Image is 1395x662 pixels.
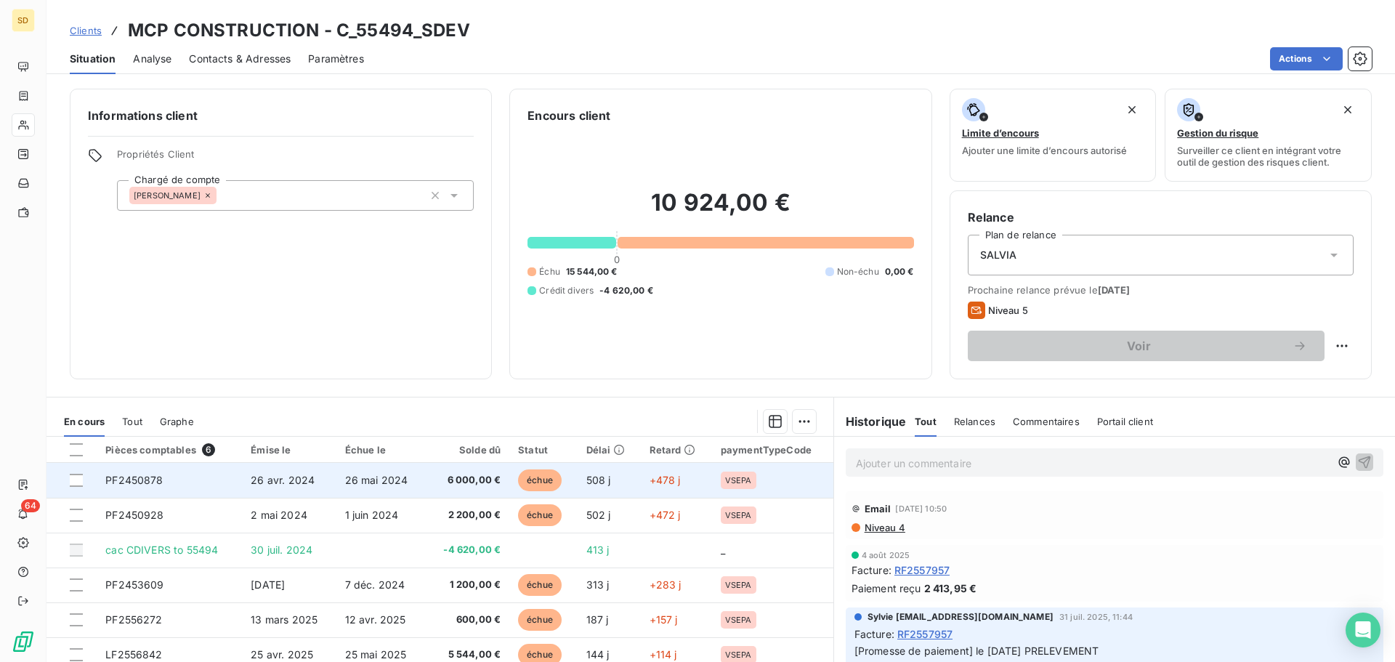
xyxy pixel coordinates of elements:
span: Situation [70,52,116,66]
span: 15 544,00 € [566,265,618,278]
span: Portail client [1097,416,1153,427]
span: 64 [21,499,40,512]
span: 0,00 € [885,265,914,278]
span: PF2450928 [105,509,163,521]
span: PF2453609 [105,578,163,591]
span: 12 avr. 2025 [345,613,406,626]
h6: Historique [834,413,907,430]
span: PF2450878 [105,474,163,486]
h3: MCP CONSTRUCTION - C_55494_SDEV [128,17,470,44]
span: En cours [64,416,105,427]
span: 7 déc. 2024 [345,578,405,591]
span: LF2556842 [105,648,162,661]
span: RF2557957 [894,562,950,578]
span: 25 mai 2025 [345,648,407,661]
span: [PERSON_NAME] [134,191,201,200]
span: 26 mai 2024 [345,474,408,486]
span: 0 [614,254,620,265]
span: -4 620,00 € [434,543,501,557]
span: Limite d’encours [962,127,1039,139]
span: Sylvie [EMAIL_ADDRESS][DOMAIN_NAME] [868,610,1054,623]
span: [Promesse de paiement] le [DATE] PRELEVEMENT [854,645,1099,657]
div: Échue le [345,444,418,456]
div: SD [12,9,35,32]
span: 6 000,00 € [434,473,501,488]
span: 1 juin 2024 [345,509,399,521]
h6: Relance [968,209,1354,226]
a: Clients [70,23,102,38]
input: Ajouter une valeur [217,189,228,202]
span: 144 j [586,648,610,661]
span: échue [518,609,562,631]
div: Émise le [251,444,327,456]
span: Ajouter une limite d’encours autorisé [962,145,1127,156]
span: Prochaine relance prévue le [968,284,1354,296]
span: Tout [915,416,937,427]
span: Surveiller ce client en intégrant votre outil de gestion des risques client. [1177,145,1359,168]
span: Voir [985,340,1293,352]
span: _ [721,544,725,556]
span: VSEPA [725,511,752,520]
span: 25 avr. 2025 [251,648,313,661]
span: 502 j [586,509,611,521]
span: échue [518,469,562,491]
span: 2 200,00 € [434,508,501,522]
h6: Informations client [88,107,474,124]
span: échue [518,504,562,526]
span: Commentaires [1013,416,1080,427]
span: Graphe [160,416,194,427]
span: 26 avr. 2024 [251,474,315,486]
span: 1 200,00 € [434,578,501,592]
span: 31 juil. 2025, 11:44 [1059,613,1133,621]
span: Crédit divers [539,284,594,297]
span: 13 mars 2025 [251,613,318,626]
div: Statut [518,444,569,456]
div: Pièces comptables [105,443,233,456]
span: Relances [954,416,995,427]
span: VSEPA [725,581,752,589]
div: Open Intercom Messenger [1346,613,1380,647]
span: +283 j [650,578,682,591]
span: Clients [70,25,102,36]
div: Retard [650,444,703,456]
button: Actions [1270,47,1343,70]
h2: 10 924,00 € [527,188,913,232]
span: [DATE] [1098,284,1131,296]
div: Solde dû [434,444,501,456]
h6: Encours client [527,107,610,124]
span: 6 [202,443,215,456]
button: Voir [968,331,1325,361]
span: Tout [122,416,142,427]
span: +472 j [650,509,681,521]
span: Analyse [133,52,171,66]
span: Facture : [852,562,891,578]
span: 413 j [586,544,610,556]
span: Contacts & Adresses [189,52,291,66]
span: 2 413,95 € [924,581,977,596]
span: 2 mai 2024 [251,509,307,521]
span: SALVIA [980,248,1017,262]
span: Paiement reçu [852,581,921,596]
span: Niveau 4 [863,522,905,533]
img: Logo LeanPay [12,630,35,653]
span: +478 j [650,474,681,486]
span: Facture : [854,626,894,642]
span: 187 j [586,613,609,626]
span: VSEPA [725,615,752,624]
span: 4 août 2025 [862,551,910,560]
button: Gestion du risqueSurveiller ce client en intégrant votre outil de gestion des risques client. [1165,89,1372,182]
button: Limite d’encoursAjouter une limite d’encours autorisé [950,89,1157,182]
span: cac CDIVERS to 55494 [105,544,218,556]
span: PF2556272 [105,613,162,626]
span: [DATE] 10:50 [895,504,947,513]
span: VSEPA [725,476,752,485]
span: -4 620,00 € [599,284,653,297]
span: échue [518,574,562,596]
span: 5 544,00 € [434,647,501,662]
span: Gestion du risque [1177,127,1258,139]
span: VSEPA [725,650,752,659]
div: paymentTypeCode [721,444,825,456]
span: 600,00 € [434,613,501,627]
span: Non-échu [837,265,879,278]
span: 30 juil. 2024 [251,544,312,556]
